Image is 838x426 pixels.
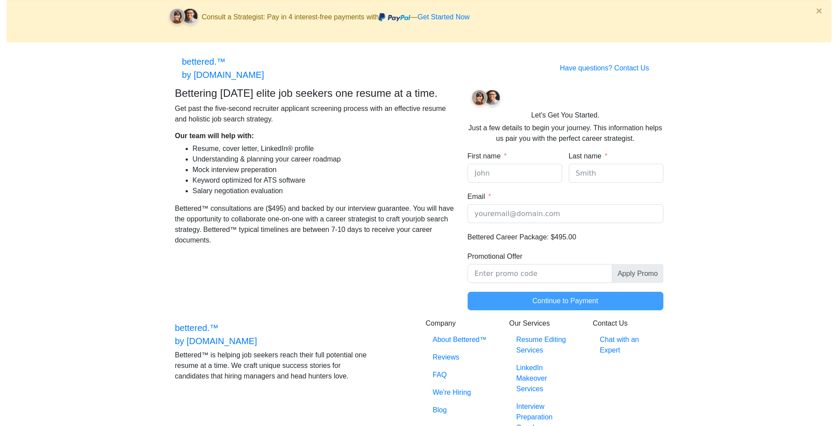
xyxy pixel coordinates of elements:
span: Bettered Career Package: [468,233,549,241]
input: Email [468,204,663,223]
button: Continue to Payment [468,292,663,310]
h4: Bettering [DATE] elite job seekers one resume at a time. [175,87,454,100]
span: by [DOMAIN_NAME] [182,70,264,80]
h6: Contact Us [593,319,663,327]
a: Resume Editing Services [509,331,580,359]
p: Just a few details to begin your journey. This information helps us pair you with the perfect car... [468,123,663,144]
h6: Our Services [509,319,580,327]
span: Consult a Strategist: Pay in 4 interest-free payments with — [202,13,470,21]
input: John [468,164,562,183]
li: Understanding & planning your career roadmap [193,154,454,165]
img: client-faces.svg [165,6,202,29]
a: We're Hiring [426,384,496,401]
a: bettered.™by [DOMAIN_NAME] [175,319,257,350]
button: Close [807,0,831,22]
span: $495.00 [551,233,576,241]
span: Apply Promo [612,264,663,283]
a: Reviews [426,349,496,366]
a: FAQ [426,366,496,384]
label: Last name [569,151,607,162]
li: Salary negotiation evaluation [193,186,454,196]
h6: Company [426,319,496,327]
a: bettered.™by [DOMAIN_NAME] [182,53,264,84]
li: Resume, cover letter, LinkedIn® profile [193,143,454,154]
input: Promotional Offer [468,264,612,283]
span: × [816,5,822,17]
span: by [DOMAIN_NAME] [175,336,257,346]
img: paypal.svg [379,13,410,22]
a: LinkedIn Makeover Services [509,359,580,398]
a: Have questions? Contact Us [553,59,656,77]
a: About Bettered™ [426,331,496,349]
a: Blog [426,401,496,419]
a: Chat with an Expert [593,331,663,359]
strong: Our team will help with: [175,132,254,140]
a: Get Started Now [417,13,469,21]
h6: Let's Get You Started. [468,111,663,119]
li: Mock interview preperation [193,165,454,175]
p: Bettered™ is helping job seekers reach their full potential one resume at a time. We craft unique... [175,350,371,382]
li: Keyword optimized for ATS software [193,175,454,186]
input: Smith [569,164,663,183]
label: Promotional Offer [468,251,523,262]
label: First name [468,151,507,162]
p: Get past the five-second recruiter applicant screening process with an effective resume and holis... [175,103,454,125]
label: Email [468,191,491,202]
p: Bettered™ consultations are ($495) and backed by our interview guarantee. You will have the oppor... [175,203,454,246]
